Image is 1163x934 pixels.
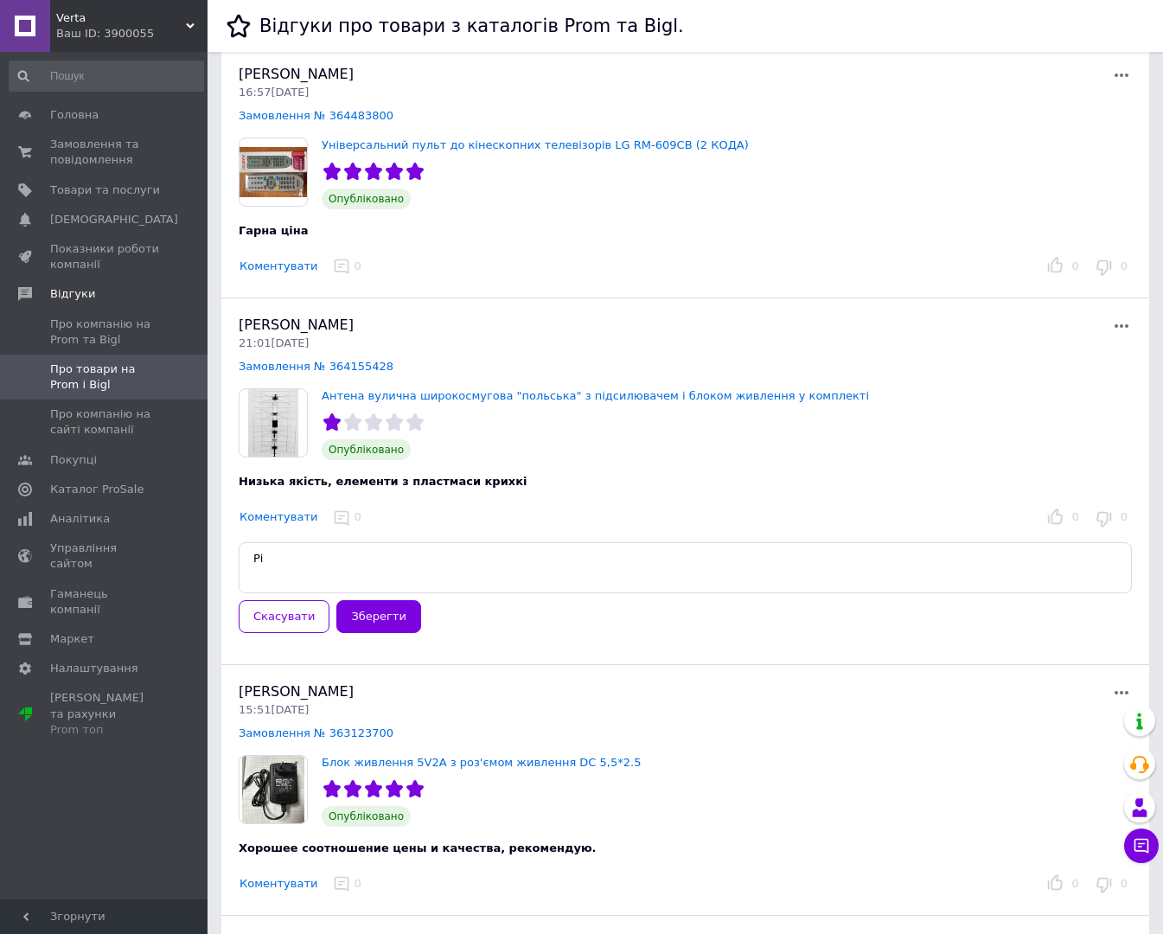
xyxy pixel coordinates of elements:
[50,631,94,647] span: Маркет
[50,137,160,168] span: Замовлення та повідомлення
[239,258,318,276] button: Коментувати
[239,542,1132,593] textarea: Рівень я
[259,16,684,36] h1: Відгуки про товари з каталогів Prom та Bigl.
[239,109,393,122] a: Замовлення № 364483800
[239,875,318,893] button: Коментувати
[50,586,160,617] span: Гаманець компанії
[50,722,160,738] div: Prom топ
[239,475,527,488] span: Низька якість, елементи з пластмаси крихкі
[322,189,411,209] span: Опубліковано
[322,806,411,827] span: Опубліковано
[239,336,309,349] span: 21:01[DATE]
[50,182,160,198] span: Товари та послуги
[239,66,354,82] span: [PERSON_NAME]
[239,841,596,854] span: Хорошее соотношение цены и качества, рекомендую.
[50,361,160,393] span: Про товари на Prom і Bigl
[336,600,420,634] button: Зберегти
[50,406,160,438] span: Про компанію на сайті компанії
[50,241,160,272] span: Показники роботи компанії
[50,661,138,676] span: Налаштування
[239,86,309,99] span: 16:57[DATE]
[50,452,97,468] span: Покупці
[50,690,160,738] span: [PERSON_NAME] та рахунки
[239,317,354,333] span: [PERSON_NAME]
[239,703,309,716] span: 15:51[DATE]
[239,509,318,527] button: Коментувати
[56,26,208,42] div: Ваш ID: 3900055
[50,511,110,527] span: Аналітика
[50,317,160,348] span: Про компанію на Prom та Bigl
[239,360,393,373] a: Замовлення № 364155428
[50,107,99,123] span: Головна
[50,286,95,302] span: Відгуки
[9,61,204,92] input: Пошук
[239,726,393,739] a: Замовлення № 363123700
[50,541,160,572] span: Управління сайтом
[322,756,641,769] a: Блок живлення 5V2A з роз'ємом живлення DC 5,5*2.5
[239,683,354,700] span: [PERSON_NAME]
[239,224,309,237] span: Гарна ціна
[322,389,869,402] a: Антена вулична широкосмугова "польська" з підсилювачем і блоком живлення у комплекті
[322,138,749,151] a: Універсальний пульт до кінескопних телевізорів LG RM-609CB (2 КОДА)
[239,600,329,634] button: Скасувати
[1124,828,1159,863] button: Чат з покупцем
[50,482,144,497] span: Каталог ProSale
[56,10,186,26] span: Verta
[240,389,307,457] img: Антена вулична широкосмугова "польська" з підсилювачем і блоком живлення у комплекті
[240,756,307,823] img: Блок живлення 5V2A з роз'ємом живлення DC 5,5*2.5
[322,439,411,460] span: Опубліковано
[240,138,307,206] img: Універсальний пульт до кінескопних телевізорів LG RM-609CB (2 КОДА)
[50,212,178,227] span: [DEMOGRAPHIC_DATA]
